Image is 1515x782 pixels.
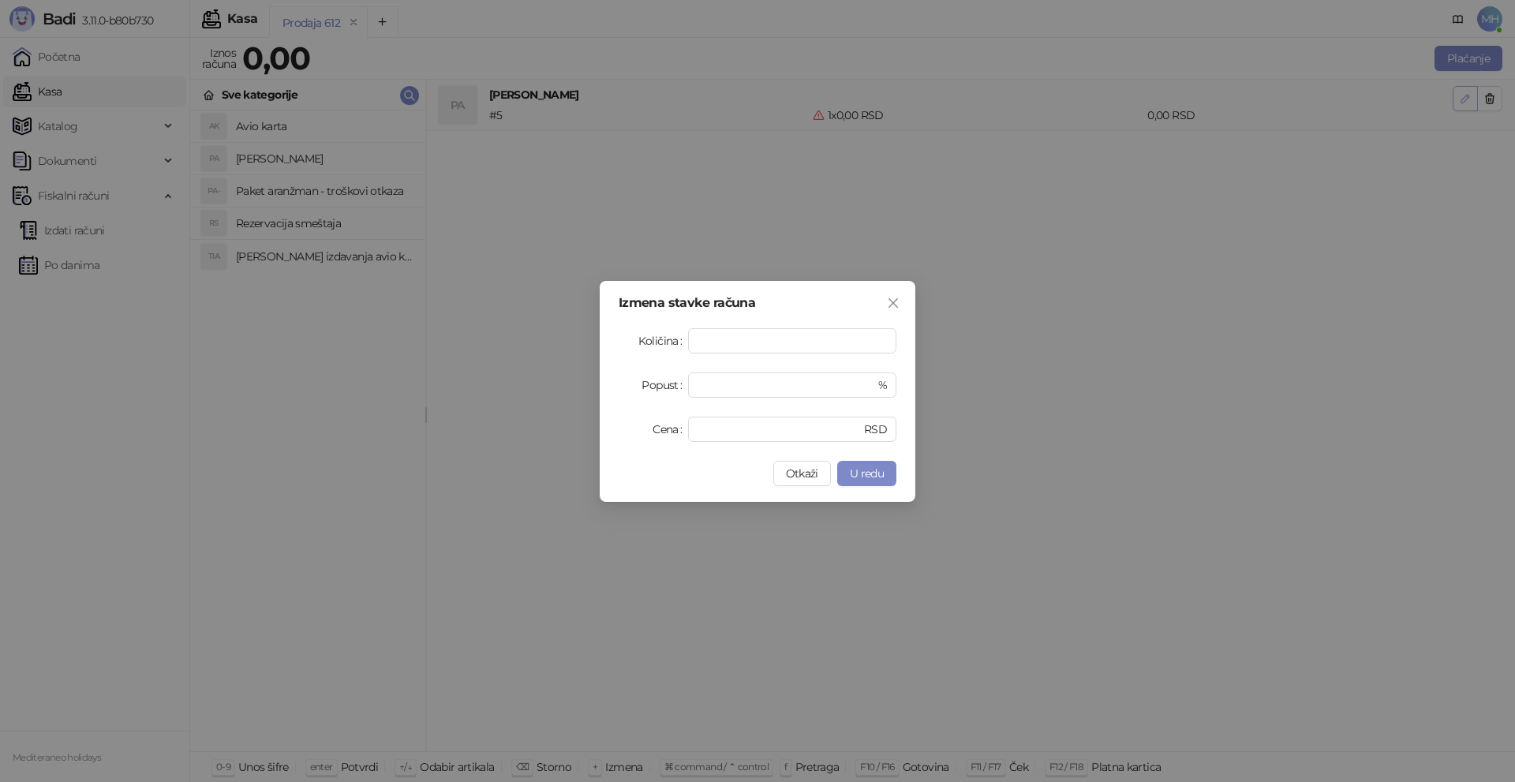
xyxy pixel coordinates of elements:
span: U redu [850,466,884,481]
label: Cena [653,417,688,442]
input: Količina [689,329,896,353]
button: U redu [837,461,896,486]
input: Popust [698,373,875,397]
label: Popust [642,372,688,398]
button: Otkaži [773,461,831,486]
button: Close [881,290,906,316]
input: Cena [698,417,861,441]
label: Količina [638,328,688,354]
span: Otkaži [786,466,818,481]
span: Zatvori [881,297,906,309]
span: close [887,297,900,309]
div: Izmena stavke računa [619,297,896,309]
